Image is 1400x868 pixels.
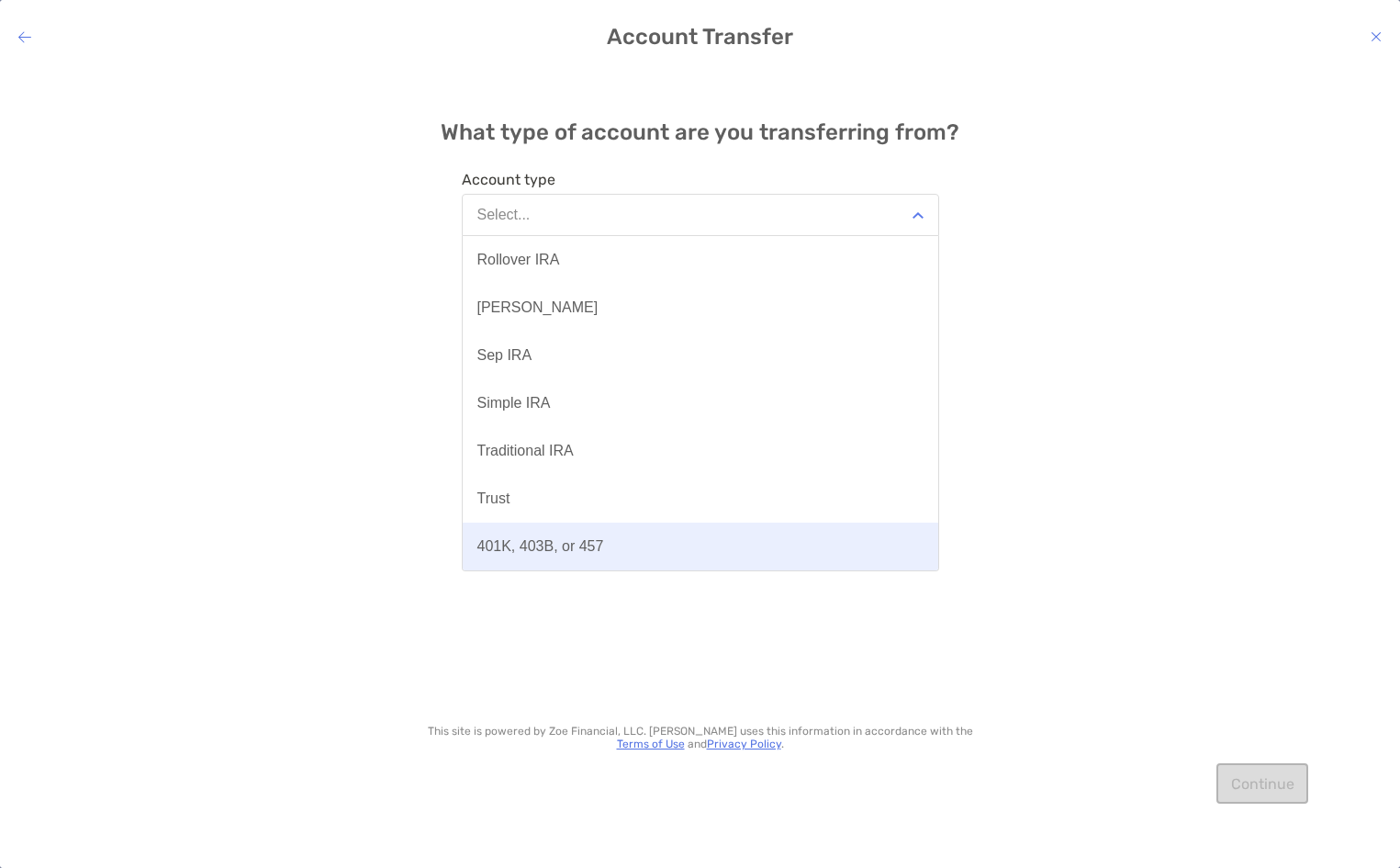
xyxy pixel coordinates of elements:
button: Rollover IRA [463,236,938,284]
div: Trust [477,490,510,507]
h4: What type of account are you transferring from? [441,119,959,145]
p: This site is powered by Zoe Financial, LLC. [PERSON_NAME] uses this information in accordance wit... [424,725,977,750]
div: Simple IRA [477,395,551,411]
button: Trust [463,475,938,523]
button: [PERSON_NAME] [463,284,938,332]
div: Rollover IRA [477,252,560,268]
div: [PERSON_NAME] [477,299,599,316]
button: Simple IRA [463,379,938,427]
span: Account type [462,171,939,188]
div: 401K, 403B, or 457 [477,538,604,555]
div: Sep IRA [477,347,532,364]
div: Select... [477,207,531,223]
button: Traditional IRA [463,427,938,475]
a: Privacy Policy [707,738,781,750]
div: Traditional IRA [477,443,574,459]
img: Open dropdown arrow [913,212,924,219]
button: Select... [462,194,939,236]
button: 401K, 403B, or 457 [463,523,938,570]
button: Sep IRA [463,332,938,379]
a: Terms of Use [617,738,685,750]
